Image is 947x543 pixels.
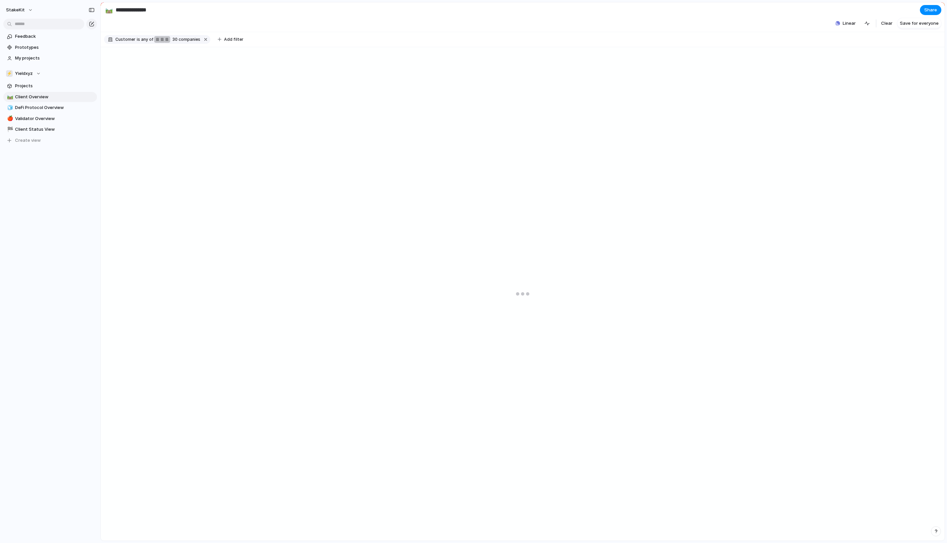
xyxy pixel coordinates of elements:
[15,115,95,122] span: Validator Overview
[15,94,95,100] span: Client Overview
[6,70,13,77] div: ⚡
[105,5,113,14] div: 🛤️
[115,36,135,42] span: Customer
[3,5,36,15] button: StakeKit
[224,36,243,42] span: Add filter
[900,20,939,27] span: Save for everyone
[3,103,97,113] a: 🧊DeFi Protocol Overview
[6,104,13,111] button: 🧊
[137,36,140,42] span: is
[843,20,856,27] span: Linear
[6,115,13,122] button: 🍎
[7,115,12,122] div: 🍎
[15,137,41,144] span: Create view
[924,7,937,13] span: Share
[833,18,858,28] button: Linear
[3,31,97,41] a: Feedback
[897,18,941,29] button: Save for everyone
[104,5,114,15] button: 🛤️
[15,126,95,133] span: Client Status View
[7,93,12,101] div: 🛤️
[878,18,895,29] button: Clear
[3,81,97,91] a: Projects
[3,92,97,102] a: 🛤️Client Overview
[6,7,25,13] span: StakeKit
[7,104,12,112] div: 🧊
[3,42,97,52] a: Prototypes
[3,69,97,79] button: ⚡Yieldxyz
[135,36,154,43] button: isany of
[214,35,247,44] button: Add filter
[3,135,97,145] button: Create view
[7,126,12,133] div: 🏁
[3,124,97,134] a: 🏁Client Status View
[6,94,13,100] button: 🛤️
[171,37,179,42] span: 30
[154,36,202,43] button: 30 companies
[171,36,200,42] span: companies
[15,83,95,89] span: Projects
[15,33,95,40] span: Feedback
[920,5,941,15] button: Share
[15,104,95,111] span: DeFi Protocol Overview
[140,36,153,42] span: any of
[3,53,97,63] a: My projects
[15,70,33,77] span: Yieldxyz
[3,114,97,124] a: 🍎Validator Overview
[15,44,95,51] span: Prototypes
[6,126,13,133] button: 🏁
[881,20,892,27] span: Clear
[15,55,95,62] span: My projects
